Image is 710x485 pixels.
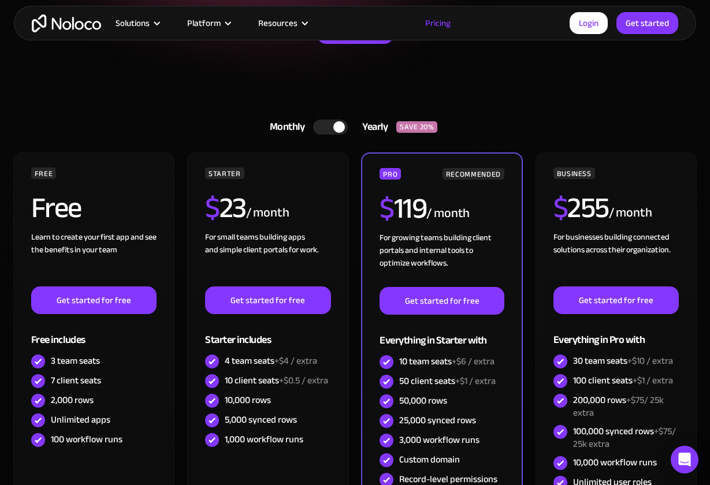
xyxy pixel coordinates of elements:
[396,121,437,133] div: SAVE 20%
[573,391,664,421] span: +$75/ 25k extra
[348,118,396,136] div: Yearly
[411,16,465,31] a: Pricing
[452,353,495,370] span: +$6 / extra
[205,167,244,179] div: STARTER
[258,16,298,31] div: Resources
[173,16,244,31] div: Platform
[380,181,394,236] span: $
[101,16,173,31] div: Solutions
[380,232,504,287] div: For growing teams building client portals and internal tools to optimize workflows.
[553,314,679,352] div: Everything in Pro with
[244,16,321,31] div: Resources
[573,425,679,450] div: 100,000 synced rows
[573,355,673,367] div: 30 team seats
[225,394,271,406] div: 10,000 rows
[399,414,476,427] div: 25,000 synced rows
[553,231,679,286] div: For businesses building connected solutions across their organization. ‍
[573,423,676,453] span: +$75/ 25k extra
[51,355,100,367] div: 3 team seats
[225,433,303,446] div: 1,000 workflow runs
[279,372,328,389] span: +$0.5 / extra
[553,193,609,222] h2: 255
[51,394,94,406] div: 2,000 rows
[205,181,220,235] span: $
[205,286,331,314] a: Get started for free
[671,446,698,473] div: Open Intercom Messenger
[573,374,673,387] div: 100 client seats
[633,372,673,389] span: +$1 / extra
[205,193,246,222] h2: 23
[399,434,479,446] div: 3,000 workflow runs
[380,194,426,223] h2: 119
[255,118,314,136] div: Monthly
[609,204,652,222] div: / month
[31,286,157,314] a: Get started for free
[553,167,595,179] div: BUSINESS
[32,14,101,32] a: home
[274,352,317,370] span: +$4 / extra
[426,204,470,223] div: / month
[31,167,57,179] div: FREE
[455,372,496,390] span: +$1 / extra
[225,413,297,426] div: 5,000 synced rows
[443,168,504,180] div: RECOMMENDED
[399,355,495,368] div: 10 team seats
[380,315,504,352] div: Everything in Starter with
[225,355,317,367] div: 4 team seats
[205,314,331,352] div: Starter includes
[399,375,496,387] div: 50 client seats
[31,314,157,352] div: Free includes
[31,193,81,222] h2: Free
[31,231,157,286] div: Learn to create your first app and see the benefits in your team ‍
[380,287,504,315] a: Get started for free
[573,394,679,419] div: 200,000 rows
[616,12,678,34] a: Get started
[116,16,150,31] div: Solutions
[246,204,289,222] div: / month
[51,374,101,387] div: 7 client seats
[553,286,679,314] a: Get started for free
[399,453,460,466] div: Custom domain
[627,352,673,370] span: +$10 / extra
[187,16,221,31] div: Platform
[573,456,657,469] div: 10,000 workflow runs
[380,168,401,180] div: PRO
[51,433,122,446] div: 100 workflow runs
[205,231,331,286] div: For small teams building apps and simple client portals for work. ‍
[553,181,568,235] span: $
[570,12,608,34] a: Login
[225,374,328,387] div: 10 client seats
[399,394,447,407] div: 50,000 rows
[51,413,110,426] div: Unlimited apps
